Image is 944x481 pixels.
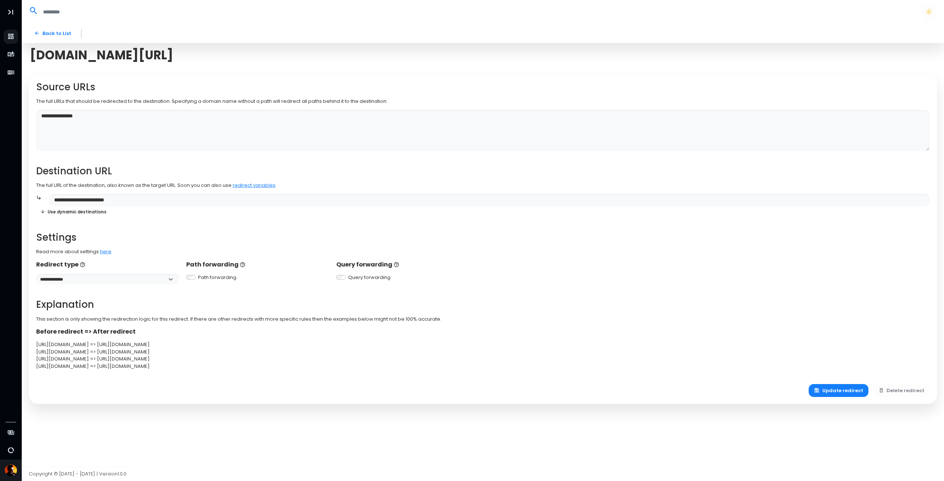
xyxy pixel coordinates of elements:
p: Redirect type [36,260,179,269]
button: Use dynamic destinations [36,206,111,217]
div: [URL][DOMAIN_NAME] => [URL][DOMAIN_NAME] [36,363,930,370]
div: [URL][DOMAIN_NAME] => [URL][DOMAIN_NAME] [36,348,930,356]
h2: Explanation [36,299,930,310]
p: Path forwarding [186,260,329,269]
span: Copyright © [DATE] - [DATE] | Version 1.0.0 [29,470,126,477]
p: Read more about settings . [36,248,930,255]
h2: Settings [36,232,930,243]
a: Back to List [29,27,76,40]
p: The full URLs that should be redirected to the destination. Specifying a domain name without a pa... [36,98,930,105]
button: Delete redirect [873,384,930,397]
button: Update redirect [809,384,868,397]
label: Query forwarding [348,274,391,281]
a: redirect variables [233,182,275,189]
p: Before redirect => After redirect [36,327,930,336]
p: Query forwarding [336,260,479,269]
label: Path forwarding [198,274,236,281]
p: This section is only showing the redirection logic for this redirect. If there are other redirect... [36,316,930,323]
img: Avatar [5,464,17,477]
div: [URL][DOMAIN_NAME] => [URL][DOMAIN_NAME] [36,355,930,363]
button: Toggle Aside [4,5,18,19]
div: [URL][DOMAIN_NAME] => [URL][DOMAIN_NAME] [36,341,930,348]
span: [DOMAIN_NAME][URL] [30,48,173,62]
p: The full URL of the destination, also known as the target URL. Soon you can also use . [36,182,930,189]
h2: Source URLs [36,81,930,93]
a: here [100,248,111,255]
h2: Destination URL [36,165,930,177]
